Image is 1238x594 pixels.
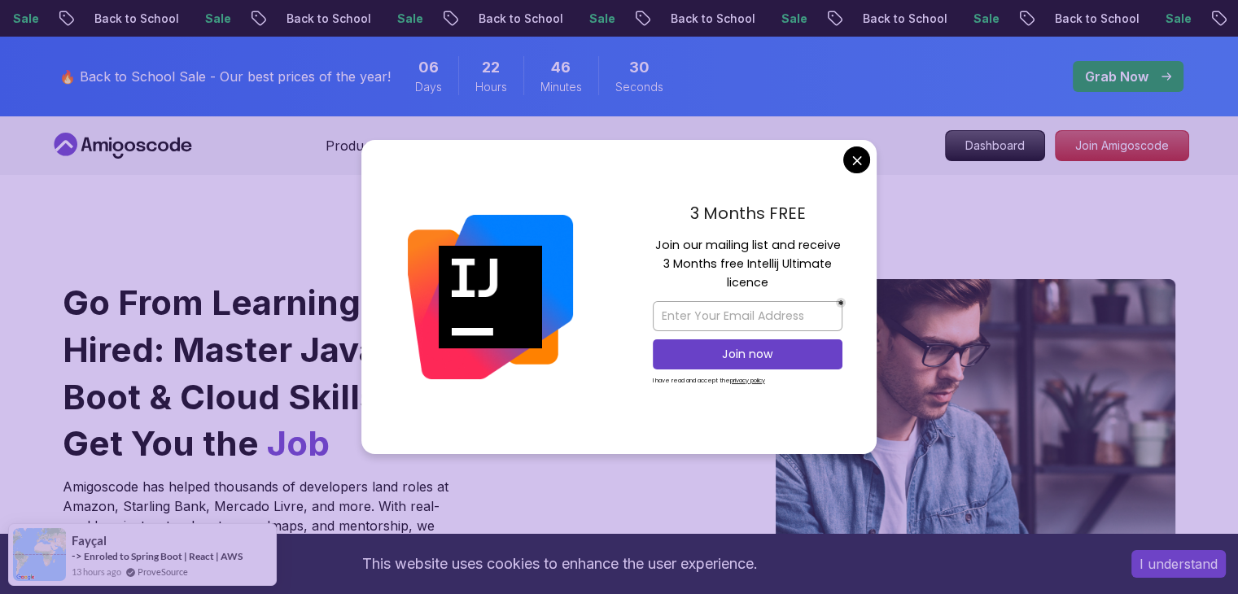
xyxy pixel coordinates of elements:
span: 13 hours ago [72,565,121,579]
a: Testimonials [627,136,702,155]
span: -> [72,549,82,562]
a: Dashboard [945,130,1045,161]
div: This website uses cookies to enhance the user experience. [12,546,1107,582]
p: Resources [434,136,500,155]
p: Sale [572,11,624,27]
a: Enroled to Spring Boot | React | AWS [84,550,243,562]
span: 46 Minutes [551,56,571,79]
span: 22 Hours [482,56,500,79]
p: 🔥 Back to School Sale - Our best prices of the year! [59,67,391,86]
button: Products [326,136,401,168]
p: Back to School [654,11,764,27]
span: 6 Days [418,56,439,79]
p: Back to School [269,11,380,27]
p: Sale [380,11,432,27]
span: Hours [475,79,507,95]
p: Join Amigoscode [1056,131,1188,160]
p: Back to School [846,11,956,27]
span: Minutes [540,79,582,95]
img: provesource social proof notification image [13,528,66,581]
span: Days [415,79,442,95]
p: Sale [956,11,1008,27]
p: Products [326,136,382,155]
span: Job [267,422,330,464]
span: Seconds [615,79,663,95]
a: Join Amigoscode [1055,130,1189,161]
p: Sale [188,11,240,27]
span: 30 Seconds [629,56,650,79]
p: Dashboard [946,131,1044,160]
a: ProveSource [138,565,188,579]
p: Sale [764,11,816,27]
p: Back to School [77,11,188,27]
p: Grab Now [1085,67,1148,86]
p: Sale [1148,11,1201,27]
h1: Go From Learning to Hired: Master Java, Spring Boot & Cloud Skills That Get You the [63,279,511,467]
button: Accept cookies [1131,550,1226,578]
p: Amigoscode has helped thousands of developers land roles at Amazon, Starling Bank, Mercado Livre,... [63,477,453,555]
p: Back to School [462,11,572,27]
a: For Business [735,136,815,155]
span: Fayçal [72,534,107,548]
button: Resources [434,136,519,168]
p: Back to School [1038,11,1148,27]
a: Pricing [552,136,594,155]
